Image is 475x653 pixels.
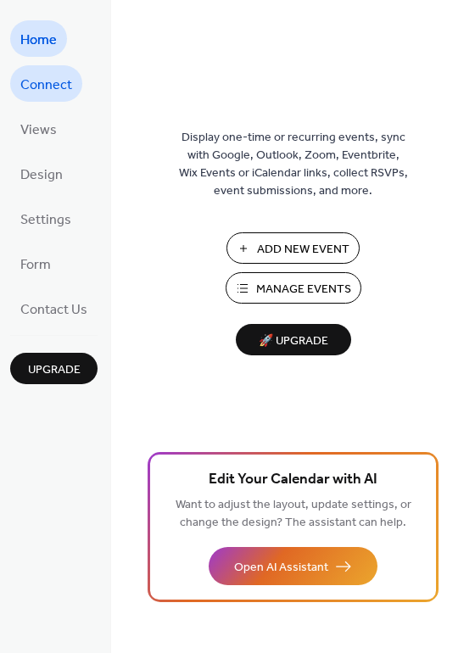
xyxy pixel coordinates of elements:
[20,252,51,278] span: Form
[20,27,57,53] span: Home
[28,361,81,379] span: Upgrade
[20,162,63,188] span: Design
[209,468,377,492] span: Edit Your Calendar with AI
[10,65,82,102] a: Connect
[236,324,351,355] button: 🚀 Upgrade
[257,241,349,259] span: Add New Event
[10,200,81,237] a: Settings
[226,272,361,304] button: Manage Events
[20,297,87,323] span: Contact Us
[179,129,408,200] span: Display one-time or recurring events, sync with Google, Outlook, Zoom, Eventbrite, Wix Events or ...
[20,207,71,233] span: Settings
[20,72,72,98] span: Connect
[20,117,57,143] span: Views
[10,245,61,282] a: Form
[176,494,411,534] span: Want to adjust the layout, update settings, or change the design? The assistant can help.
[10,155,73,192] a: Design
[234,559,328,577] span: Open AI Assistant
[256,281,351,299] span: Manage Events
[10,110,67,147] a: Views
[209,547,377,585] button: Open AI Assistant
[226,232,360,264] button: Add New Event
[10,20,67,57] a: Home
[10,290,98,326] a: Contact Us
[246,330,341,353] span: 🚀 Upgrade
[10,353,98,384] button: Upgrade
